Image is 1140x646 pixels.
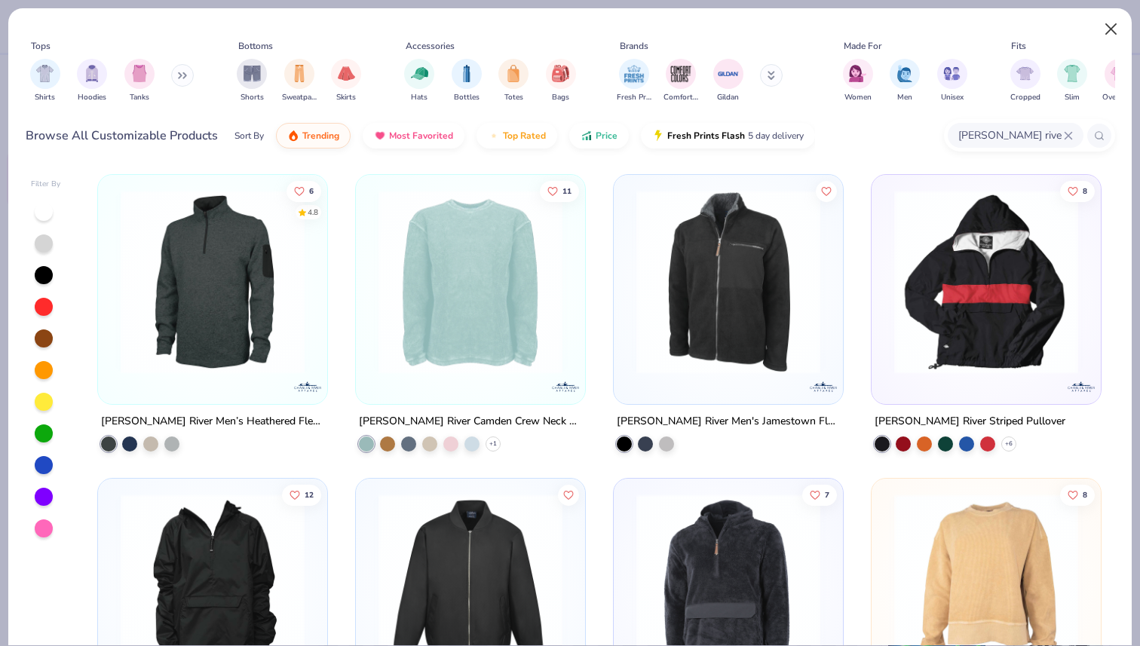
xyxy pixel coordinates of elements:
[717,63,740,85] img: Gildan Image
[617,92,651,103] span: Fresh Prints
[827,190,1026,374] img: a1a948ca-bcdd-4a47-a917-f4c3f626076e
[84,65,100,82] img: Hoodies Image
[124,59,155,103] div: filter for Tanks
[359,412,582,431] div: [PERSON_NAME] River Camden Crew Neck Sweatshirt
[35,92,55,103] span: Shirts
[452,59,482,103] div: filter for Bottles
[629,190,828,374] img: c840f837-f979-41cd-b9b0-c76cb3bbbd87
[276,123,351,148] button: Trending
[550,372,581,402] img: Charles River logo
[713,59,743,103] div: filter for Gildan
[596,130,617,142] span: Price
[849,65,866,82] img: Women Image
[652,130,664,142] img: flash.gif
[1057,59,1087,103] div: filter for Slim
[287,130,299,142] img: trending.gif
[844,92,872,103] span: Women
[941,92,964,103] span: Unisex
[498,59,529,103] div: filter for Totes
[717,92,739,103] span: Gildan
[282,92,317,103] span: Sweatpants
[30,59,60,103] div: filter for Shirts
[825,491,829,498] span: 7
[363,123,464,148] button: Most Favorited
[620,39,648,53] div: Brands
[540,180,579,201] button: Like
[454,92,480,103] span: Bottles
[489,439,497,449] span: + 1
[77,59,107,103] div: filter for Hoodies
[844,39,881,53] div: Made For
[875,412,1065,431] div: [PERSON_NAME] River Striped Pullover
[816,180,837,201] button: Like
[411,92,427,103] span: Hats
[237,59,267,103] div: filter for Shorts
[808,372,838,402] img: Charles River logo
[1057,59,1087,103] button: filter button
[336,92,356,103] span: Skirts
[404,59,434,103] div: filter for Hats
[663,92,698,103] span: Comfort Colors
[371,190,570,374] img: a7e06a8a-791d-4dbe-bc15-1b84a9417a10
[667,130,745,142] span: Fresh Prints Flash
[1060,484,1095,505] button: Like
[504,92,523,103] span: Totes
[331,59,361,103] div: filter for Skirts
[77,59,107,103] button: filter button
[546,59,576,103] button: filter button
[113,190,312,374] img: 823d6d84-8997-4e6a-bbfb-db01358c2845
[1083,491,1087,498] span: 8
[1010,92,1040,103] span: Cropped
[552,65,568,82] img: Bags Image
[282,59,317,103] div: filter for Sweatpants
[101,412,324,431] div: [PERSON_NAME] River Men’s Heathered Fleece Pullover
[957,127,1064,144] input: Try "T-Shirt"
[937,59,967,103] div: filter for Unisex
[748,127,804,145] span: 5 day delivery
[1065,92,1080,103] span: Slim
[663,59,698,103] div: filter for Comfort Colors
[31,39,51,53] div: Tops
[617,59,651,103] button: filter button
[234,129,264,142] div: Sort By
[293,372,323,402] img: Charles River logo
[26,127,218,145] div: Browse All Customizable Products
[943,65,961,82] img: Unisex Image
[498,59,529,103] button: filter button
[552,92,569,103] span: Bags
[1097,15,1126,44] button: Close
[562,187,572,194] span: 11
[1111,65,1128,82] img: Oversized Image
[623,63,645,85] img: Fresh Prints Image
[843,59,873,103] button: filter button
[130,92,149,103] span: Tanks
[843,59,873,103] div: filter for Women
[404,59,434,103] button: filter button
[890,59,920,103] div: filter for Men
[302,130,339,142] span: Trending
[546,59,576,103] div: filter for Bags
[890,59,920,103] button: filter button
[1083,187,1087,194] span: 8
[1016,65,1034,82] img: Cropped Image
[1011,39,1026,53] div: Fits
[282,59,317,103] button: filter button
[887,190,1086,374] img: 282f4143-ca3a-49d7-b3e2-a229d87187e0
[374,130,386,142] img: most_fav.gif
[558,484,579,505] button: Like
[897,92,912,103] span: Men
[670,63,692,85] img: Comfort Colors Image
[36,65,54,82] img: Shirts Image
[131,65,148,82] img: Tanks Image
[238,39,273,53] div: Bottoms
[569,123,629,148] button: Price
[713,59,743,103] button: filter button
[488,130,500,142] img: TopRated.gif
[452,59,482,103] button: filter button
[124,59,155,103] button: filter button
[477,123,557,148] button: Top Rated
[237,59,267,103] button: filter button
[503,130,546,142] span: Top Rated
[641,123,815,148] button: Fresh Prints Flash5 day delivery
[308,207,319,218] div: 4.8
